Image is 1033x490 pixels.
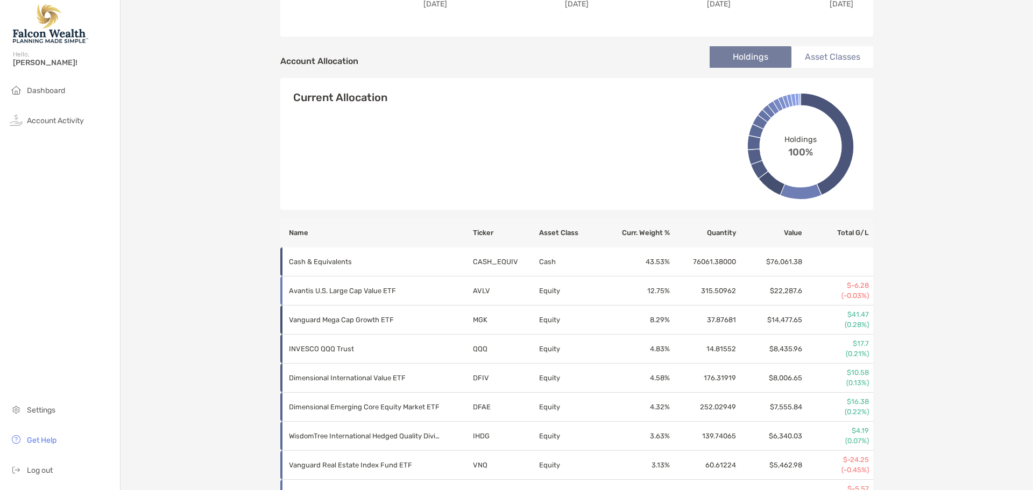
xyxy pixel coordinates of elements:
td: IHDG [472,422,539,451]
td: Equity [539,276,605,306]
p: INVESCO QQQ Trust [289,342,440,356]
td: 37.87681 [670,306,737,335]
td: 252.02949 [670,393,737,422]
span: Account Activity [27,116,84,125]
p: $41.47 [803,310,869,319]
td: 3.63 % [605,422,671,451]
p: Vanguard Real Estate Index Fund ETF [289,458,440,472]
th: Total G/L [803,218,873,247]
td: QQQ [472,335,539,364]
img: get-help icon [10,433,23,446]
p: (-0.45%) [803,465,869,475]
td: CASH_EQUIV [472,247,539,276]
td: $7,555.84 [737,393,803,422]
td: $8,006.65 [737,364,803,393]
td: Equity [539,306,605,335]
th: Quantity [670,218,737,247]
p: WisdomTree International Hedged Quality Dividend Growth Fund [289,429,440,443]
td: 8.29 % [605,306,671,335]
p: $10.58 [803,368,869,378]
td: 14.81552 [670,335,737,364]
td: Equity [539,393,605,422]
th: Asset Class [539,218,605,247]
td: Equity [539,335,605,364]
p: (-0.03%) [803,291,869,301]
span: Holdings [784,134,816,144]
p: (0.28%) [803,320,869,330]
th: Name [280,218,472,247]
p: (0.21%) [803,349,869,359]
span: Settings [27,406,55,415]
th: Ticker [472,218,539,247]
td: $22,287.6 [737,276,803,306]
span: [PERSON_NAME]! [13,58,114,67]
p: $-24.25 [803,455,869,465]
td: 76061.38000 [670,247,737,276]
span: Get Help [27,436,56,445]
td: $14,477.65 [737,306,803,335]
p: (0.22%) [803,407,869,417]
img: activity icon [10,113,23,126]
td: 139.74065 [670,422,737,451]
td: 43.53 % [605,247,671,276]
p: $16.38 [803,397,869,407]
p: Avantis U.S. Large Cap Value ETF [289,284,440,297]
p: Cash & Equivalents [289,255,440,268]
td: 4.58 % [605,364,671,393]
td: Cash [539,247,605,276]
td: Equity [539,451,605,480]
td: 3.13 % [605,451,671,480]
p: (0.13%) [803,378,869,388]
th: Value [737,218,803,247]
span: 100% [788,144,813,158]
p: Vanguard Mega Cap Growth ETF [289,313,440,326]
p: $17.7 [803,339,869,349]
p: $4.19 [803,426,869,436]
td: 315.50962 [670,276,737,306]
img: logout icon [10,463,23,476]
td: Equity [539,364,605,393]
img: settings icon [10,403,23,416]
span: Dashboard [27,86,65,95]
p: Dimensional International Value ETF [289,371,440,385]
p: (0.07%) [803,436,869,446]
td: DFIV [472,364,539,393]
td: $6,340.03 [737,422,803,451]
td: 12.75 % [605,276,671,306]
img: Falcon Wealth Planning Logo [13,4,88,43]
td: $76,061.38 [737,247,803,276]
li: Asset Classes [791,46,873,68]
td: Equity [539,422,605,451]
td: VNQ [472,451,539,480]
td: $8,435.96 [737,335,803,364]
td: 60.61224 [670,451,737,480]
h4: Account Allocation [280,56,358,66]
img: household icon [10,83,23,96]
td: 4.83 % [605,335,671,364]
td: $5,462.98 [737,451,803,480]
td: 4.32 % [605,393,671,422]
h4: Current Allocation [293,91,387,104]
p: $-6.28 [803,281,869,290]
td: 176.31919 [670,364,737,393]
td: DFAE [472,393,539,422]
span: Log out [27,466,53,475]
td: AVLV [472,276,539,306]
td: MGK [472,306,539,335]
th: Curr. Weight % [605,218,671,247]
li: Holdings [710,46,791,68]
p: Dimensional Emerging Core Equity Market ETF [289,400,440,414]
